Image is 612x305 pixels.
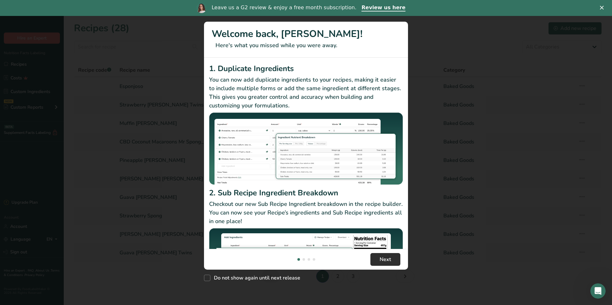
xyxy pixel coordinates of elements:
span: Do not show again until next release [210,275,300,281]
h2: 1. Duplicate Ingredients [209,63,403,74]
div: Leave us a G2 review & enjoy a free month subscription. [212,4,356,11]
img: Sub Recipe Ingredient Breakdown [209,228,403,301]
span: Next [380,256,391,263]
a: Review us here [361,4,405,11]
button: Next [370,253,400,266]
div: Close [600,6,606,10]
p: Here's what you missed while you were away. [212,41,400,50]
h1: Welcome back, [PERSON_NAME]! [212,27,400,41]
h2: 2. Sub Recipe Ingredient Breakdown [209,187,403,199]
p: Checkout our new Sub Recipe Ingredient breakdown in the recipe builder. You can now see your Reci... [209,200,403,226]
img: Profile image for Reem [196,3,207,13]
p: You can now add duplicate ingredients to your recipes, making it easier to include multiple forms... [209,76,403,110]
img: Duplicate Ingredients [209,113,403,185]
iframe: Intercom live chat [590,283,606,299]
